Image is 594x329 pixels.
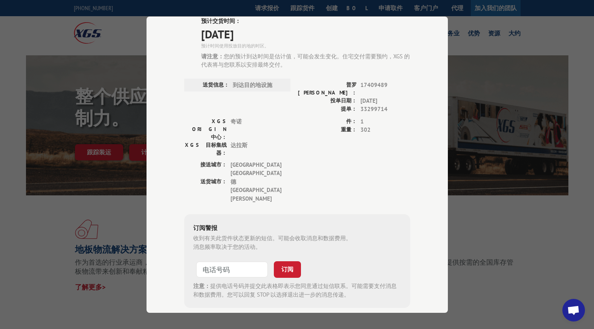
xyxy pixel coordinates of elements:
[360,81,410,96] span: 17409489
[196,262,268,277] input: 电话号码
[231,117,281,141] span: 奇诺
[233,81,272,88] font: 到达目的地设施
[297,117,357,126] label: 件：
[297,105,357,114] label: 提单：
[201,25,410,42] span: [DATE]
[184,117,227,141] label: XGS ORIGIN 中心：
[562,299,585,321] a: Open chat
[193,223,401,234] div: 订阅警报
[360,117,410,126] span: 1
[360,105,410,114] span: 33299714
[297,81,357,96] label: 普罗[PERSON_NAME]：
[184,160,227,177] label: 接送城市：
[297,126,357,134] label: 重量：
[201,17,410,26] label: 预计交货时间：
[201,42,410,49] div: 预计时间使用投放目的地的时区。
[193,234,401,251] div: 收到有关此货件状态更新的短信。可能会收取消息和数据费用。 消息频率取决于您的活动。
[201,52,410,69] div: 您的预计到达时间是估计值，可能会发生变化。住宅交付需要预约，XGS 的代表将与您联系以安排最终交付。
[231,160,281,177] span: [GEOGRAPHIC_DATA][GEOGRAPHIC_DATA]
[231,141,281,157] span: 达拉斯
[274,261,301,278] button: 订阅
[231,177,281,203] span: 德[GEOGRAPHIC_DATA][PERSON_NAME]
[360,126,410,134] span: 302
[193,282,401,299] div: 提供电话号码并提交此表格即表示您同意通过短信联系。可能需要支付消息和数据费用。您可以回复 STOP 以选择退出进一步的消息传递。
[186,81,229,89] label: 送货信息：
[297,96,357,105] label: 投单日期：
[184,177,227,203] label: 送货城市：
[193,282,210,289] strong: 注意：
[184,141,227,157] label: XGS 目标集线器：
[360,96,410,105] span: [DATE]
[201,52,224,59] strong: 请注意：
